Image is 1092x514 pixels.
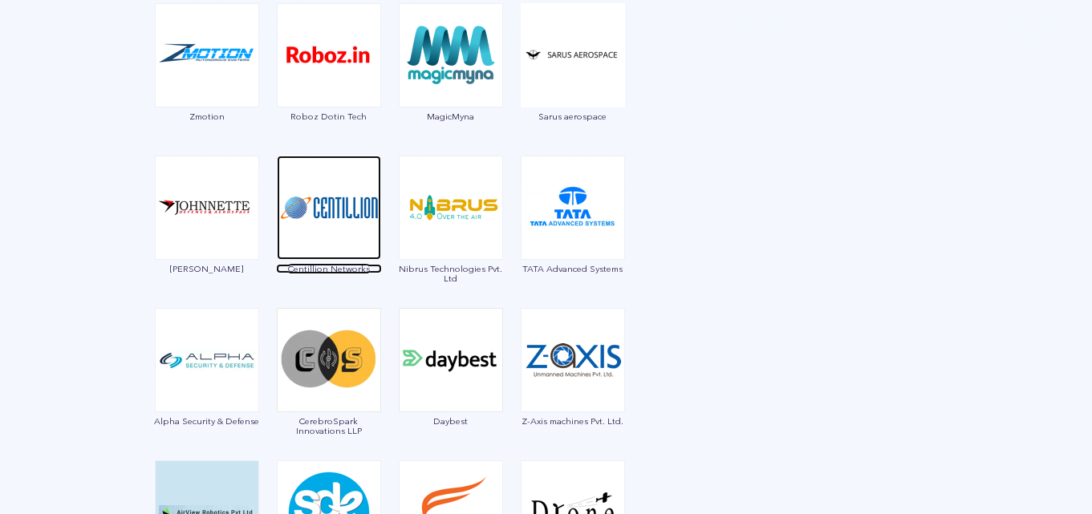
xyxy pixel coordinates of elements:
[520,200,626,273] a: TATA Advanced Systems
[277,156,381,260] img: ic_centillion.png
[154,264,260,273] span: [PERSON_NAME]
[520,264,626,273] span: TATA Advanced Systems
[520,352,626,426] a: Z-Axis machines Pvt. Ltd.
[398,416,504,426] span: Daybest
[154,200,260,273] a: [PERSON_NAME]
[521,3,625,107] img: img_sarus.png
[277,308,381,412] img: ic_cerebospark.png
[276,352,382,435] a: CerebroSpark Innovations LLP
[154,47,260,121] a: Zmotion
[521,156,625,260] img: ic_tata.png
[398,352,504,426] a: Daybest
[520,47,626,121] a: Sarus aerospace
[276,264,382,273] span: Centillion Networks
[276,416,382,435] span: CerebroSpark Innovations LLP
[276,111,382,121] span: Roboz Dotin Tech
[399,156,503,260] img: ic_nibrus.png
[521,308,625,412] img: ic_zaxis.png
[155,308,259,412] img: ic_alphasecurity.png
[155,3,259,107] img: ic_zmotion.png
[276,47,382,121] a: Roboz Dotin Tech
[520,416,626,426] span: Z-Axis machines Pvt. Ltd.
[398,200,504,283] a: Nibrus Technologies Pvt. Ltd
[520,111,626,121] span: Sarus aerospace
[398,264,504,283] span: Nibrus Technologies Pvt. Ltd
[276,200,382,273] a: Centillion Networks
[154,416,260,426] span: Alpha Security & Defense
[399,308,503,412] img: ic_daybest.png
[398,47,504,121] a: MagicMyna
[398,111,504,121] span: MagicMyna
[154,352,260,426] a: Alpha Security & Defense
[154,111,260,121] span: Zmotion
[155,156,259,260] img: ic_johnnette.png
[399,3,503,107] img: img_magicmyna.png
[277,3,381,107] img: img_roboz.png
